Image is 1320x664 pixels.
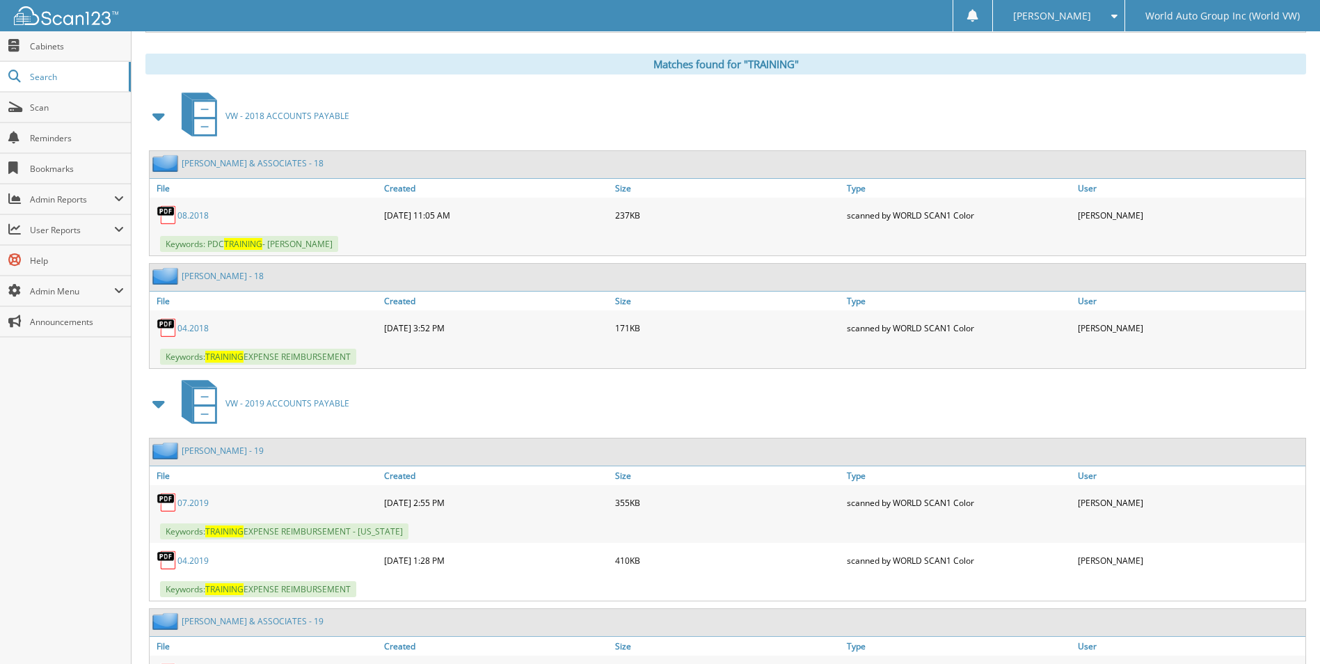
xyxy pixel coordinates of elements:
[182,445,264,457] a: [PERSON_NAME] - 19
[160,523,408,539] span: Keywords: EXPENSE REIMBURSEMENT - [US_STATE]
[150,179,381,198] a: File
[157,550,177,571] img: PDF.png
[177,497,209,509] a: 07.2019
[612,179,843,198] a: Size
[30,285,114,297] span: Admin Menu
[843,179,1074,198] a: Type
[843,466,1074,485] a: Type
[160,236,338,252] span: Keywords: PDC - [PERSON_NAME]
[30,224,114,236] span: User Reports
[1013,12,1091,20] span: [PERSON_NAME]
[205,525,244,537] span: TRAINING
[224,238,262,250] span: TRAINING
[152,612,182,630] img: folder2.png
[1074,179,1305,198] a: User
[612,637,843,656] a: Size
[612,201,843,229] div: 237KB
[160,581,356,597] span: Keywords: EXPENSE REIMBURSEMENT
[843,546,1074,574] div: scanned by WORLD SCAN1 Color
[177,555,209,567] a: 04.2019
[225,110,349,122] span: VW - 2018 ACCOUNTS PAYABLE
[843,637,1074,656] a: Type
[843,314,1074,342] div: scanned by WORLD SCAN1 Color
[205,351,244,363] span: TRAINING
[381,466,612,485] a: Created
[381,179,612,198] a: Created
[1074,314,1305,342] div: [PERSON_NAME]
[157,492,177,513] img: PDF.png
[150,637,381,656] a: File
[30,40,124,52] span: Cabinets
[30,163,124,175] span: Bookmarks
[150,292,381,310] a: File
[182,157,324,169] a: [PERSON_NAME] & ASSOCIATES - 18
[145,54,1306,74] div: Matches found for "TRAINING"
[843,201,1074,229] div: scanned by WORLD SCAN1 Color
[173,88,349,143] a: VW - 2018 ACCOUNTS PAYABLE
[182,615,324,627] a: [PERSON_NAME] & ASSOCIATES - 19
[157,317,177,338] img: PDF.png
[30,132,124,144] span: Reminders
[612,546,843,574] div: 410KB
[612,292,843,310] a: Size
[1250,597,1320,664] iframe: Chat Widget
[381,201,612,229] div: [DATE] 11:05 AM
[381,489,612,516] div: [DATE] 2:55 PM
[1074,466,1305,485] a: User
[381,546,612,574] div: [DATE] 1:28 PM
[1074,489,1305,516] div: [PERSON_NAME]
[381,314,612,342] div: [DATE] 3:52 PM
[612,466,843,485] a: Size
[30,193,114,205] span: Admin Reports
[182,270,264,282] a: [PERSON_NAME] - 18
[14,6,118,25] img: scan123-logo-white.svg
[152,267,182,285] img: folder2.png
[152,155,182,172] img: folder2.png
[150,466,381,485] a: File
[30,102,124,113] span: Scan
[381,637,612,656] a: Created
[1074,292,1305,310] a: User
[30,71,122,83] span: Search
[843,489,1074,516] div: scanned by WORLD SCAN1 Color
[225,397,349,409] span: VW - 2019 ACCOUNTS PAYABLE
[381,292,612,310] a: Created
[1074,546,1305,574] div: [PERSON_NAME]
[30,255,124,267] span: Help
[160,349,356,365] span: Keywords: EXPENSE REIMBURSEMENT
[1074,637,1305,656] a: User
[177,322,209,334] a: 04.2018
[1145,12,1300,20] span: World Auto Group Inc (World VW)
[612,314,843,342] div: 171KB
[157,205,177,226] img: PDF.png
[205,583,244,595] span: TRAINING
[1074,201,1305,229] div: [PERSON_NAME]
[152,442,182,459] img: folder2.png
[177,210,209,221] a: 08.2018
[30,316,124,328] span: Announcements
[612,489,843,516] div: 355KB
[173,376,349,431] a: VW - 2019 ACCOUNTS PAYABLE
[843,292,1074,310] a: Type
